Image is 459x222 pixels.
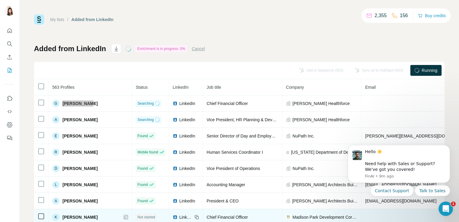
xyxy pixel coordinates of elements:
span: LinkedIn [179,117,195,123]
img: LinkedIn logo [173,134,178,138]
span: LinkedIn [179,149,195,155]
span: Found [138,198,148,204]
span: Email [365,85,376,90]
div: L [52,181,59,188]
span: [PERSON_NAME] [62,214,98,220]
p: 2,355 [375,12,387,19]
div: A [52,116,59,123]
button: My lists [5,65,14,76]
span: [PERSON_NAME] [62,198,98,204]
span: [US_STATE] Department of Developmental Services [291,149,358,155]
span: Found [138,133,148,139]
span: Running [422,67,437,73]
span: LinkedIn [179,165,195,171]
div: K [52,214,59,221]
span: LinkedIn [179,100,195,106]
span: President & CEO [207,199,239,203]
span: [PERSON_NAME] [62,149,98,155]
div: R [52,149,59,156]
button: Use Surfe API [5,106,14,117]
img: LinkedIn logo [173,182,178,187]
iframe: Intercom live chat [439,202,453,216]
span: [PERSON_NAME] [62,100,98,106]
button: Enrich CSV [5,52,14,63]
h1: Added from LinkedIn [34,44,106,54]
span: 1 [451,202,456,206]
div: G [52,100,59,107]
div: D [52,165,59,172]
span: Found [138,166,148,171]
span: [PERSON_NAME] [62,165,98,171]
span: [PERSON_NAME] [62,133,98,139]
button: Buy credits [418,11,446,20]
iframe: Intercom notifications message [339,138,459,219]
img: LinkedIn logo [173,150,178,155]
span: [PERSON_NAME] Architects Builders [292,198,358,204]
button: Cancel [192,46,205,52]
button: Feedback [5,133,14,143]
span: [PERSON_NAME] [62,117,98,123]
span: Senior Director of Day and Employment Operations [207,134,302,138]
img: Avatar [5,6,14,16]
span: LinkedIn [179,214,193,220]
span: Vice President of Operations [207,166,260,171]
span: 563 Profiles [52,85,74,90]
span: [PERSON_NAME] [62,182,98,188]
span: Searching [138,117,154,122]
img: Surfe Logo [34,14,44,25]
img: company-logo [286,215,291,220]
div: Enrichment is in progress: 0% [135,45,187,52]
img: LinkedIn logo [173,215,178,220]
button: Dashboard [5,119,14,130]
img: LinkedIn logo [173,166,178,171]
span: LinkedIn [179,182,195,188]
span: LinkedIn [179,198,195,204]
div: A [52,197,59,205]
button: Quick start [5,25,14,36]
span: Vice President, HR Planning & Development [207,117,290,122]
span: Chief Financial Officer [207,101,248,106]
span: Human Services Coordinator I [207,150,263,155]
span: LinkedIn [179,133,195,139]
p: 156 [400,12,408,19]
span: Accounting Manager [207,182,245,187]
a: My lists [50,17,64,22]
img: LinkedIn logo [173,101,178,106]
span: [PERSON_NAME] Architects Builders [292,182,358,188]
img: LinkedIn logo [173,199,178,203]
span: NuPath Inc. [293,165,315,171]
div: Added from LinkedIn [71,17,114,23]
span: Job title [207,85,221,90]
span: Madison Park Development Corporation [293,214,358,220]
span: [PERSON_NAME] Healthforce [293,117,350,123]
span: Searching [138,101,154,106]
span: Company [286,85,304,90]
button: Use Surfe on LinkedIn [5,93,14,104]
span: LinkedIn [173,85,189,90]
span: Chief Financial Officer [207,215,248,220]
span: Found [138,182,148,187]
span: Mobile found [138,150,158,155]
li: / [67,17,68,23]
span: NuPath Inc. [293,133,315,139]
span: Not started [138,214,155,220]
img: LinkedIn logo [173,117,178,122]
button: Search [5,39,14,49]
span: [PERSON_NAME] Healthforce [293,100,350,106]
div: E [52,132,59,140]
span: Status [136,85,148,90]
